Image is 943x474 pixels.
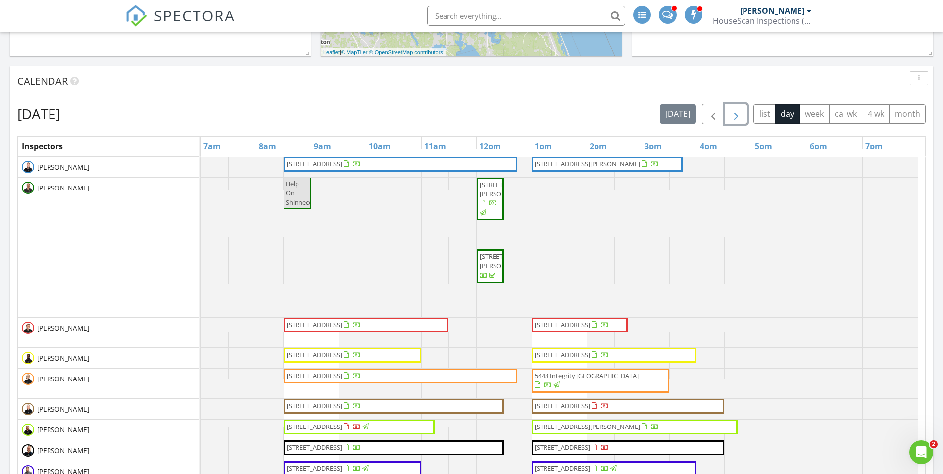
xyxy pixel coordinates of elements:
a: 11am [422,139,448,154]
span: [STREET_ADDRESS] [287,464,342,473]
span: [STREET_ADDRESS] [287,443,342,452]
span: [STREET_ADDRESS] [287,371,342,380]
a: 4pm [697,139,720,154]
a: 5pm [752,139,775,154]
span: 2 [930,440,938,448]
a: Leaflet [323,49,340,55]
a: © OpenStreetMap contributors [369,49,443,55]
img: home_scan16.jpg [22,403,34,415]
span: [PERSON_NAME] [35,162,91,172]
img: home_scan2.jpg [22,161,34,173]
span: [PERSON_NAME] [35,425,91,435]
div: | [321,48,446,57]
a: SPECTORA [125,13,235,34]
span: [PERSON_NAME] [35,353,91,363]
span: 5448 Integrity [GEOGRAPHIC_DATA] [535,371,639,380]
button: 4 wk [862,104,890,124]
span: [STREET_ADDRESS] [287,350,342,359]
span: [STREET_ADDRESS] [535,350,590,359]
img: tyler_headshot.jpg [22,424,34,436]
a: 8am [256,139,279,154]
button: week [799,104,830,124]
span: [STREET_ADDRESS] [535,443,590,452]
span: [STREET_ADDRESS] [287,159,342,168]
span: [STREET_ADDRESS] [287,401,342,410]
span: [PERSON_NAME] [35,404,91,414]
button: [DATE] [660,104,696,124]
span: [STREET_ADDRESS][PERSON_NAME] [480,252,535,270]
a: 3pm [642,139,664,154]
div: [PERSON_NAME] [740,6,804,16]
img: daven_headshot.jpg [22,352,34,364]
span: Calendar [17,74,68,88]
img: josh_photo1_spectora.jpg [22,322,34,334]
img: The Best Home Inspection Software - Spectora [125,5,147,27]
span: [STREET_ADDRESS] [287,320,342,329]
button: month [889,104,926,124]
a: 10am [366,139,393,154]
span: [PERSON_NAME] [35,183,91,193]
span: Inspectors [22,141,63,152]
img: shaun_headshot.png [22,373,34,385]
h2: [DATE] [17,104,60,124]
a: 2pm [587,139,609,154]
span: [STREET_ADDRESS][PERSON_NAME] [535,422,640,431]
img: mike_headshots.jpg [22,444,34,457]
span: [STREET_ADDRESS] [535,464,590,473]
a: 9am [311,139,334,154]
input: Search everything... [427,6,625,26]
button: list [753,104,776,124]
iframe: Intercom live chat [909,440,933,464]
button: Next day [725,104,748,124]
button: Previous day [702,104,725,124]
img: devin_photo_1.jpg [22,182,34,194]
button: day [775,104,800,124]
span: [PERSON_NAME] [35,323,91,333]
a: 12pm [477,139,503,154]
a: 1pm [532,139,554,154]
span: Help On Shinnecock [286,179,319,207]
a: 6pm [807,139,830,154]
span: [STREET_ADDRESS] [535,401,590,410]
span: [STREET_ADDRESS][PERSON_NAME] [535,159,640,168]
span: [PERSON_NAME] [35,374,91,384]
span: SPECTORA [154,5,235,26]
span: [STREET_ADDRESS] [287,422,342,431]
span: [STREET_ADDRESS] [535,320,590,329]
div: HouseScan Inspections (HOME) [713,16,812,26]
a: 7am [201,139,223,154]
span: [STREET_ADDRESS][PERSON_NAME] [480,180,535,198]
button: cal wk [829,104,863,124]
a: 7pm [863,139,885,154]
span: [PERSON_NAME] [35,446,91,456]
a: © MapTiler [341,49,368,55]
